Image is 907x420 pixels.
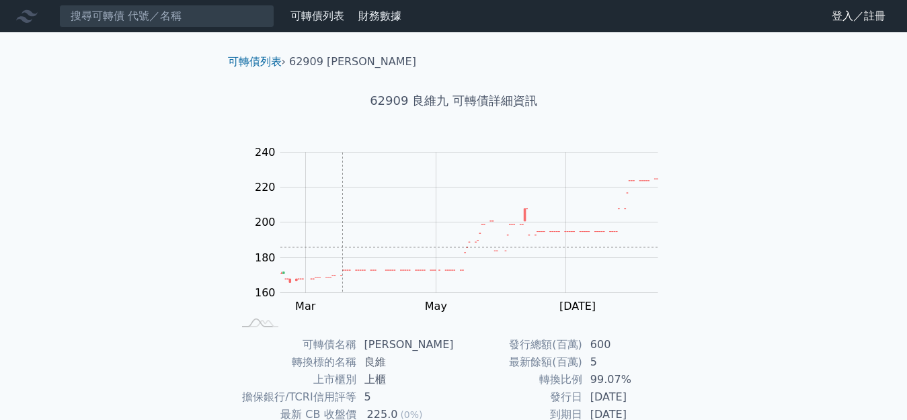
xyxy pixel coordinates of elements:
li: 62909 [PERSON_NAME] [289,54,416,70]
tspan: 200 [255,216,276,228]
g: Chart [248,146,678,341]
td: 擔保銀行/TCRI信用評等 [233,388,356,406]
tspan: 220 [255,181,276,194]
tspan: 240 [255,146,276,159]
tspan: 180 [255,251,276,264]
td: 5 [356,388,454,406]
h1: 62909 良維九 可轉債詳細資訊 [217,91,691,110]
g: Series [280,179,658,282]
input: 搜尋可轉債 代號／名稱 [59,5,274,28]
a: 登入／註冊 [821,5,896,27]
td: 5 [582,353,674,371]
td: [PERSON_NAME] [356,336,454,353]
a: 可轉債列表 [228,55,282,68]
td: 發行總額(百萬) [454,336,582,353]
td: 99.07% [582,371,674,388]
td: 可轉債名稱 [233,336,356,353]
tspan: May [425,300,447,312]
td: [DATE] [582,388,674,406]
td: 600 [582,336,674,353]
tspan: Mar [295,300,316,312]
td: 最新餘額(百萬) [454,353,582,371]
span: (0%) [400,409,422,420]
td: 良維 [356,353,454,371]
a: 可轉債列表 [290,9,344,22]
td: 上櫃 [356,371,454,388]
a: 財務數據 [358,9,401,22]
td: 轉換比例 [454,371,582,388]
tspan: [DATE] [559,300,596,312]
td: 轉換標的名稱 [233,353,356,371]
tspan: 160 [255,286,276,299]
td: 發行日 [454,388,582,406]
td: 上市櫃別 [233,371,356,388]
li: › [228,54,286,70]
